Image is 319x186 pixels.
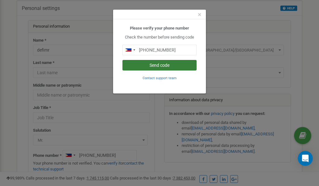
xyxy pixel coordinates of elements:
[130,26,189,30] b: Please verify your phone number
[298,151,313,166] div: Open Intercom Messenger
[122,45,197,55] input: 0905 123 4567
[198,11,201,18] button: Close
[122,60,197,70] button: Send code
[143,75,177,80] a: Contact support team
[198,11,201,18] span: ×
[123,45,137,55] div: Telephone country code
[122,34,197,40] p: Check the number before sending code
